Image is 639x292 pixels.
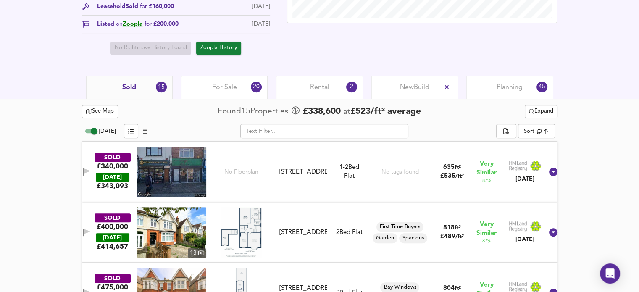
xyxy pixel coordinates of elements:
[137,207,206,258] img: property thumbnail
[97,182,128,191] span: £ 343,093
[200,43,237,53] span: Zoopla History
[440,173,464,179] span: £ 535
[443,164,455,171] span: 635
[279,228,327,237] div: [STREET_ADDRESS]
[350,107,421,116] span: £ 523 / ft² average
[188,248,206,258] div: 13
[373,234,397,242] span: Garden
[400,83,429,92] span: New Build
[509,235,542,244] div: [DATE]
[96,233,129,242] div: [DATE]
[252,20,270,29] div: [DATE]
[524,127,534,135] div: Sort
[376,223,423,231] span: First Time Buyers
[509,175,542,183] div: [DATE]
[240,124,408,138] input: Text Filter...
[482,177,491,184] span: 87 %
[525,105,557,118] button: Expand
[116,21,123,27] span: on
[140,3,147,9] span: for
[212,83,237,92] span: For Sale
[224,168,258,176] span: No Floorplan
[251,81,262,92] div: 20
[518,124,555,138] div: Sort
[482,238,491,245] span: 87 %
[97,242,128,251] span: £ 414,657
[95,153,131,162] div: SOLD
[218,106,290,117] div: Found 15 Propert ies
[276,228,330,237] div: 89b Arran Road, SE6 2LS
[96,173,129,182] div: [DATE]
[252,2,270,11] div: [DATE]
[496,124,516,138] div: split button
[82,142,557,202] div: SOLD£340,000 [DATE]£343,093No Floorplan[STREET_ADDRESS]1-2Bed FlatNo tags found635ft²£535/ft²Very...
[303,105,341,118] span: £ 338,600
[339,163,359,172] div: We've estimated the total number of bedrooms from EPC data (3 heated rooms)
[476,220,497,238] span: Very Similar
[476,160,497,177] span: Very Similar
[509,160,542,171] img: Land Registry
[99,129,116,134] span: [DATE]
[548,227,558,237] svg: Show Details
[82,202,557,263] div: SOLD£400,000 [DATE]£414,657property thumbnail 13 Floorplan[STREET_ADDRESS]2Bed FlatFirst Time Buy...
[310,83,329,92] span: Rental
[137,147,206,197] img: streetview
[346,81,357,92] div: 2
[529,107,553,116] span: Expand
[440,234,464,240] span: £ 489
[455,174,464,179] span: / ft²
[276,168,330,176] div: 298a Sangley Road, SE6 2JT
[126,2,174,11] span: Sold £160,000
[443,285,455,292] span: 804
[97,20,179,29] span: Listed £200,000
[548,167,558,177] svg: Show Details
[497,83,523,92] span: Planning
[95,274,131,283] div: SOLD
[455,286,461,291] span: ft²
[343,108,350,116] span: at
[455,165,461,170] span: ft²
[455,234,464,239] span: / ft²
[86,107,114,116] span: See Map
[399,233,427,243] div: Spacious
[600,263,620,284] div: Open Intercom Messenger
[380,284,419,291] span: Bay Windows
[95,213,131,222] div: SOLD
[196,42,241,55] button: Zoopla History
[221,207,262,258] img: Floorplan
[525,105,557,118] div: split button
[509,221,542,232] img: Land Registry
[97,222,128,231] div: £400,000
[145,21,152,27] span: for
[123,21,143,27] a: Zoopla
[137,207,206,258] a: property thumbnail 13
[376,222,423,232] div: First Time Buyers
[82,105,118,118] button: See Map
[373,233,397,243] div: Garden
[381,168,418,176] div: No tags found
[155,82,167,93] div: 15
[97,2,174,11] div: Leasehold
[443,225,455,231] span: 818
[399,234,427,242] span: Spacious
[336,228,362,237] div: 2 Bed Flat
[122,83,136,92] span: Sold
[339,163,359,181] div: Flat
[536,81,547,92] div: 45
[97,283,128,292] div: £475,000
[279,168,327,176] div: [STREET_ADDRESS]
[97,162,128,171] div: £340,000
[455,225,461,231] span: ft²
